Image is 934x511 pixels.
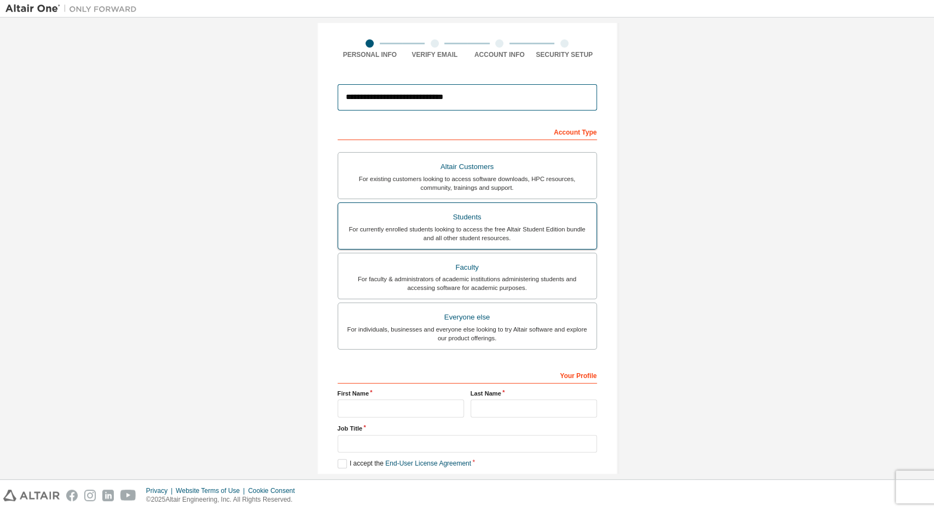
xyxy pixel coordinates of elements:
div: Security Setup [532,50,597,59]
div: Privacy [146,486,176,495]
img: linkedin.svg [102,490,114,501]
div: Website Terms of Use [176,486,248,495]
div: For individuals, businesses and everyone else looking to try Altair software and explore our prod... [345,325,590,342]
div: Account Info [467,50,532,59]
img: altair_logo.svg [3,490,60,501]
img: Altair One [5,3,142,14]
div: Faculty [345,260,590,275]
p: © 2025 Altair Engineering, Inc. All Rights Reserved. [146,495,301,504]
img: facebook.svg [66,490,78,501]
div: Verify Email [402,50,467,59]
div: Cookie Consent [248,486,301,495]
div: Account Type [338,123,597,140]
img: youtube.svg [120,490,136,501]
img: instagram.svg [84,490,96,501]
div: For existing customers looking to access software downloads, HPC resources, community, trainings ... [345,175,590,192]
div: Students [345,210,590,225]
div: Your Profile [338,366,597,384]
div: For currently enrolled students looking to access the free Altair Student Edition bundle and all ... [345,225,590,242]
div: Everyone else [345,310,590,325]
div: Altair Customers [345,159,590,175]
label: First Name [338,389,464,398]
a: End-User License Agreement [385,460,471,467]
label: Job Title [338,424,597,433]
label: Last Name [471,389,597,398]
div: For faculty & administrators of academic institutions administering students and accessing softwa... [345,275,590,292]
label: I accept the [338,459,471,468]
div: Personal Info [338,50,403,59]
